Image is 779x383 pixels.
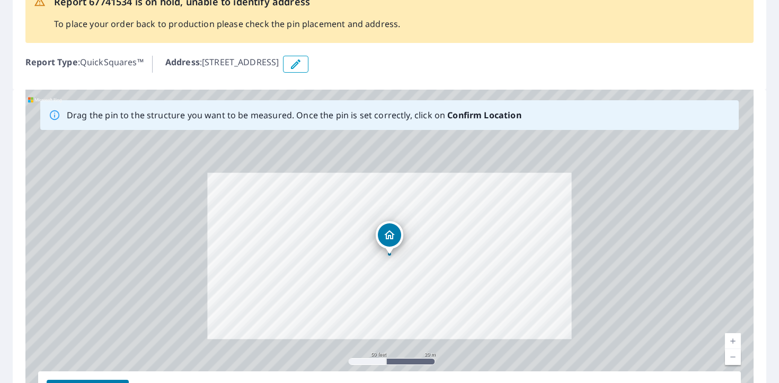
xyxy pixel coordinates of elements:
[54,18,400,30] p: To place your order back to production please check the pin placement and address.
[725,333,741,349] a: Current Level 19, Zoom In
[165,56,279,73] p: : [STREET_ADDRESS]
[25,56,78,68] b: Report Type
[725,349,741,365] a: Current Level 19, Zoom Out
[376,221,403,254] div: Dropped pin, building 1, Residential property, 23 Cricket Hill Dr Amherst, NH 03031
[25,56,144,73] p: : QuickSquares™
[67,109,521,121] p: Drag the pin to the structure you want to be measured. Once the pin is set correctly, click on
[165,56,200,68] b: Address
[447,109,521,121] b: Confirm Location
